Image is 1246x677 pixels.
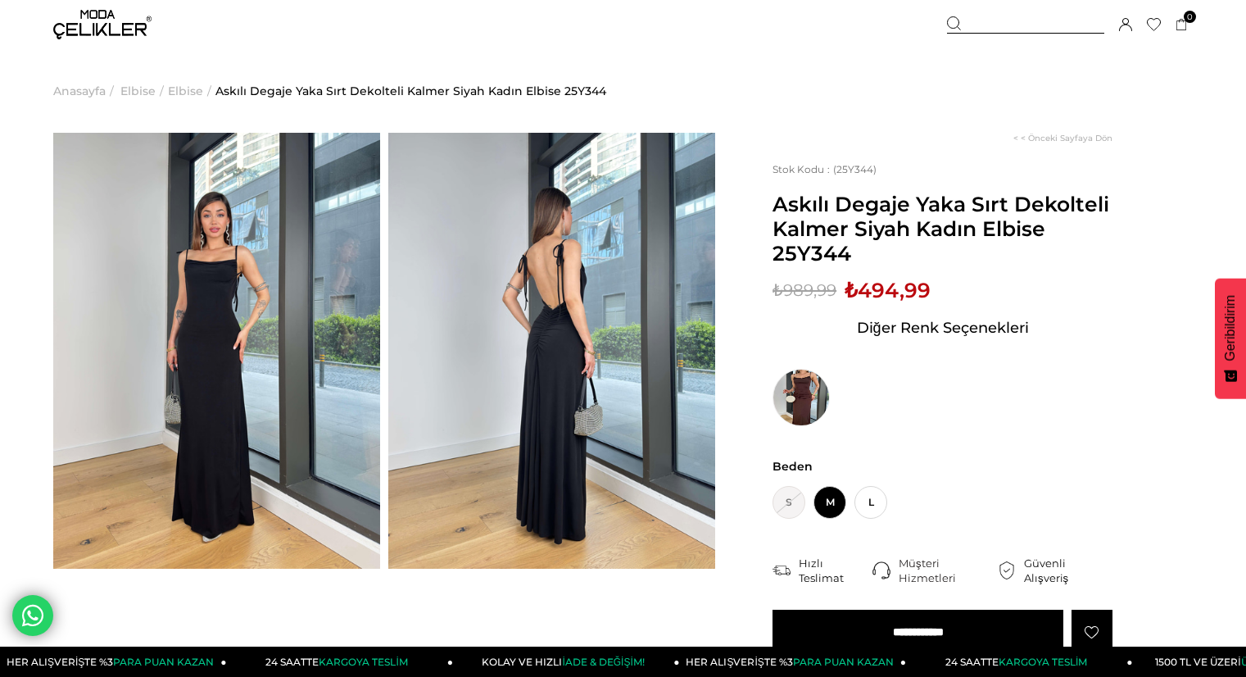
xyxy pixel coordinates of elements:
img: security.png [998,561,1016,579]
div: Hızlı Teslimat [799,556,872,585]
a: Favorilere Ekle [1072,610,1112,655]
span: Stok Kodu [773,163,833,175]
img: logo [53,10,152,39]
a: 24 SAATTEKARGOYA TESLİM [906,647,1133,677]
img: Kalmer elbise 25Y344 [388,133,715,569]
a: Elbise [168,49,203,133]
img: shipping.png [773,561,791,579]
a: Anasayfa [53,49,106,133]
span: S [773,486,805,519]
span: İADE & DEĞİŞİM! [562,656,644,668]
span: Askılı Degaje Yaka Sırt Dekolteli Kalmer Siyah Kadın Elbise 25Y344 [773,192,1112,266]
span: Beden [773,459,1112,474]
span: PARA PUAN KAZAN [113,656,214,668]
a: < < Önceki Sayfaya Dön [1013,133,1112,143]
li: > [168,49,215,133]
div: Güvenli Alışveriş [1024,556,1112,585]
a: 0 [1176,19,1188,31]
img: Askılı Degaje Yaka Sırt Dekolteli Kalmer Kahve Kadın Elbise 25Y344 [773,369,830,426]
span: ₺989,99 [773,278,836,302]
button: Geribildirim - Show survey [1215,279,1246,399]
div: Müşteri Hizmetleri [899,556,998,585]
span: KARGOYA TESLİM [319,656,407,668]
li: > [53,49,118,133]
a: HER ALIŞVERİŞTE %3PARA PUAN KAZAN [680,647,907,677]
img: call-center.png [872,561,890,579]
a: KOLAY VE HIZLIİADE & DEĞİŞİM! [453,647,680,677]
li: > [120,49,168,133]
span: Geribildirim [1223,295,1238,361]
img: Kalmer elbise 25Y344 [53,133,380,569]
span: KARGOYA TESLİM [999,656,1087,668]
span: Diğer Renk Seçenekleri [857,315,1029,341]
span: L [854,486,887,519]
span: (25Y344) [773,163,877,175]
span: M [813,486,846,519]
span: 0 [1184,11,1196,23]
a: Askılı Degaje Yaka Sırt Dekolteli Kalmer Siyah Kadın Elbise 25Y344 [215,49,606,133]
span: ₺494,99 [845,278,931,302]
span: PARA PUAN KAZAN [793,656,894,668]
a: 24 SAATTEKARGOYA TESLİM [227,647,454,677]
a: Elbise [120,49,156,133]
